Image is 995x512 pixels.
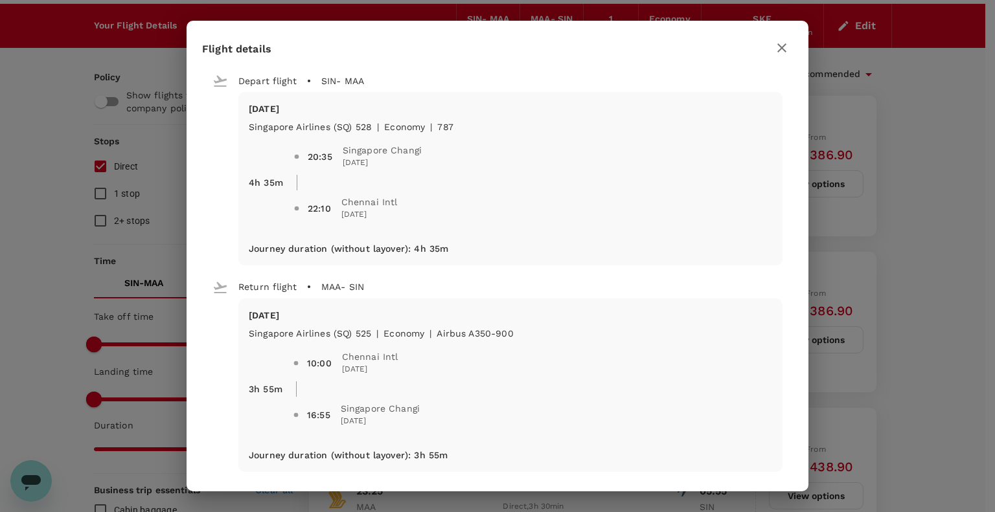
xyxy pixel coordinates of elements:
span: Singapore Changi [343,144,422,157]
div: 20:35 [308,150,332,163]
span: | [430,122,432,132]
p: SIN - MAA [321,74,364,87]
p: Journey duration (without layover) : 4h 35m [249,242,448,255]
p: 4h 35m [249,176,283,189]
p: Depart flight [238,74,297,87]
span: | [376,328,378,339]
p: 3h 55m [249,383,282,395]
p: 787 [437,120,453,133]
div: 22:10 [308,202,331,215]
p: [DATE] [249,102,772,115]
div: 16:55 [307,408,330,421]
span: [DATE] [343,157,422,170]
span: Chennai Intl [342,350,398,363]
p: Journey duration (without layover) : 3h 55m [249,449,448,462]
p: economy [384,120,425,133]
span: | [429,328,431,339]
span: Singapore Changi [341,402,420,415]
span: Chennai Intl [341,195,398,208]
p: economy [383,327,424,340]
p: [DATE] [249,309,772,322]
span: [DATE] [341,208,398,221]
p: MAA - SIN [321,280,364,293]
p: Singapore Airlines (SQ) 528 [249,120,372,133]
span: | [377,122,379,132]
span: [DATE] [341,415,420,428]
p: Return flight [238,280,297,293]
span: Flight details [202,43,271,55]
span: [DATE] [342,363,398,376]
div: 10:00 [307,357,332,370]
p: Singapore Airlines (SQ) 525 [249,327,371,340]
p: Airbus A350-900 [437,327,513,340]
